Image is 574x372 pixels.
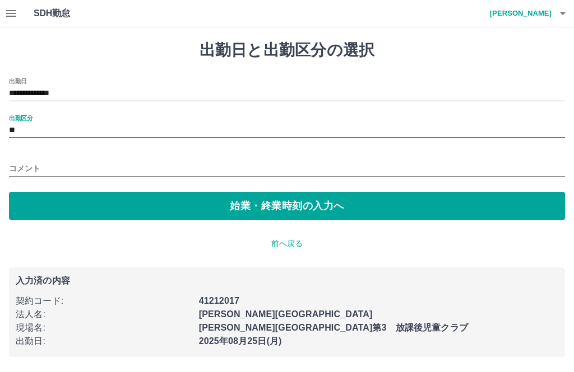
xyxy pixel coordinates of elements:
[199,336,282,346] b: 2025年08月25日(月)
[16,294,192,308] p: 契約コード :
[199,296,239,305] b: 41212017
[199,309,373,319] b: [PERSON_NAME][GEOGRAPHIC_DATA]
[9,114,33,122] label: 出勤区分
[16,335,192,348] p: 出勤日 :
[199,323,468,332] b: [PERSON_NAME][GEOGRAPHIC_DATA]第3 放課後児童クラブ
[9,77,27,85] label: 出勤日
[16,308,192,321] p: 法人名 :
[9,238,565,249] p: 前へ戻る
[16,276,558,285] p: 入力済の内容
[9,41,565,60] h1: 出勤日と出勤区分の選択
[9,192,565,220] button: 始業・終業時刻の入力へ
[16,321,192,335] p: 現場名 :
